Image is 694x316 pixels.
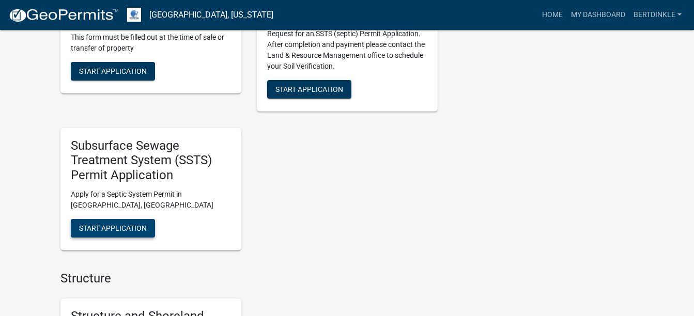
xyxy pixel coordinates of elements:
[567,5,629,25] a: My Dashboard
[149,6,273,24] a: [GEOGRAPHIC_DATA], [US_STATE]
[538,5,567,25] a: Home
[79,67,147,75] span: Start Application
[71,62,155,81] button: Start Application
[267,18,427,72] p: Designers please complete a Soil Verification Request for an SSTS (septic) Permit Application. Af...
[71,32,231,54] p: This form must be filled out at the time of sale or transfer of property
[71,219,155,238] button: Start Application
[71,189,231,211] p: Apply for a Septic System Permit in [GEOGRAPHIC_DATA], [GEOGRAPHIC_DATA]
[79,224,147,232] span: Start Application
[267,80,351,99] button: Start Application
[629,5,686,25] a: Bertdinkle
[71,138,231,183] h5: Subsurface Sewage Treatment System (SSTS) Permit Application
[60,271,438,286] h4: Structure
[127,8,141,22] img: Otter Tail County, Minnesota
[275,85,343,93] span: Start Application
